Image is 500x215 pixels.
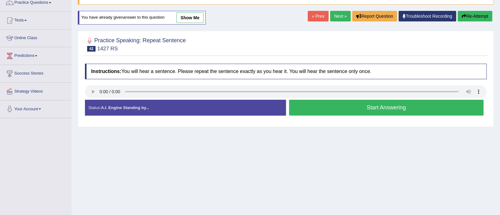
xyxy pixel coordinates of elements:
a: Strategy Videos [0,83,71,98]
a: Online Class [0,30,71,45]
button: Re-Attempt [458,11,492,21]
a: Success Stories [0,65,71,80]
div: Status: [85,100,286,116]
a: Predictions [0,47,71,63]
span: 42 [87,46,96,52]
button: Start Answering [289,100,484,116]
h2: Practice Speaking: Repeat Sentence [85,36,186,52]
small: 1427 RS [97,46,118,52]
h4: You will hear a sentence. Please repeat the sentence exactly as you hear it. You will hear the se... [85,64,487,79]
button: Report Question [352,11,397,21]
a: Tests [0,12,71,27]
a: Troubleshoot Recording [399,11,456,21]
a: « Prev [308,11,328,21]
a: show me [176,12,203,23]
b: Instructions: [91,69,121,74]
a: Next » [330,11,351,21]
div: You have already given answer to this question [78,11,206,25]
strong: A.I. Engine Standing by... [101,105,149,110]
a: Your Account [0,100,71,116]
